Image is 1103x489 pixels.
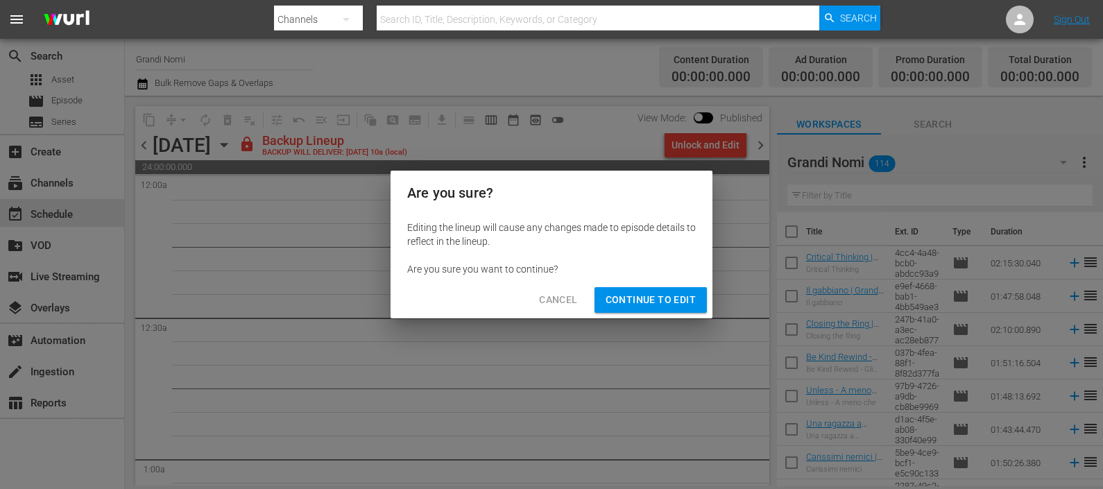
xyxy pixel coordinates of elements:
[407,221,696,248] div: Editing the lineup will cause any changes made to episode details to reflect in the lineup.
[8,11,25,28] span: menu
[528,287,588,313] button: Cancel
[539,291,577,309] span: Cancel
[595,287,707,313] button: Continue to Edit
[840,6,877,31] span: Search
[1054,14,1090,25] a: Sign Out
[33,3,100,36] img: ans4CAIJ8jUAAAAAAAAAAAAAAAAAAAAAAAAgQb4GAAAAAAAAAAAAAAAAAAAAAAAAJMjXAAAAAAAAAAAAAAAAAAAAAAAAgAT5G...
[407,262,696,276] div: Are you sure you want to continue?
[407,182,696,204] h2: Are you sure?
[606,291,696,309] span: Continue to Edit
